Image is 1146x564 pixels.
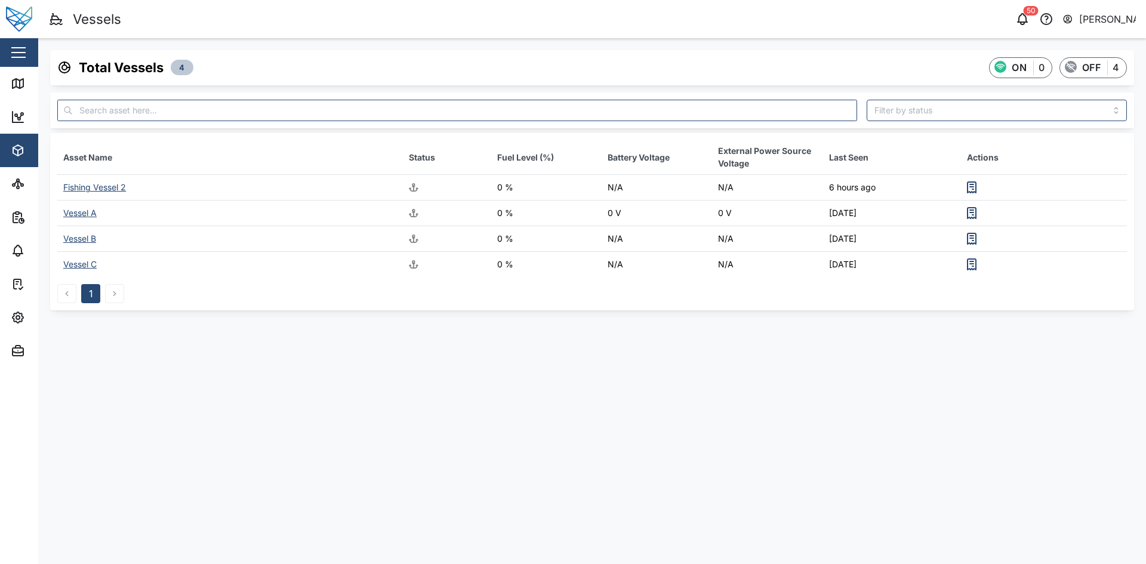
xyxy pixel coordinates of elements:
div: N/A [608,258,706,271]
div: [PERSON_NAME] [1079,12,1136,27]
th: Status [403,140,491,175]
td: [DATE] [823,252,962,278]
a: Vessel A [63,208,97,218]
div: 0 V [718,207,817,220]
div: Alarms [31,244,68,257]
div: 50 [1024,6,1039,16]
button: 1 [81,284,100,303]
div: Sites [31,177,60,190]
th: Last Seen [823,140,962,175]
div: Settings [31,311,73,324]
td: [DATE] [823,201,962,226]
div: Admin [31,344,66,357]
td: 6 hours ago [823,175,962,201]
div: Reports [31,211,72,224]
img: Main Logo [6,6,32,32]
th: Fuel Level (%) [491,140,602,175]
div: Assets [31,144,68,157]
div: N/A [608,181,706,194]
div: 0 % [497,207,596,220]
div: N/A [608,232,706,245]
div: Vessels [73,9,121,30]
div: 4 [1113,60,1119,75]
div: Dashboard [31,110,85,124]
input: Search asset here... [57,100,857,121]
a: Vessel C [63,259,97,269]
div: N/A [718,181,817,194]
a: Vessel B [63,233,96,244]
span: 4 [179,60,184,75]
th: External Power Source Voltage [712,140,822,175]
td: [DATE] [823,226,962,252]
div: 0 % [497,181,596,194]
div: 0 V [608,207,706,220]
th: Asset Name [57,140,403,175]
div: N/A [718,232,817,245]
div: 0 % [497,258,596,271]
div: 0 [1039,60,1045,75]
div: OFF [1082,60,1101,75]
div: Map [31,77,58,90]
button: [PERSON_NAME] [1062,11,1136,27]
th: Actions [961,140,1127,175]
div: ON [1012,60,1027,75]
th: Battery Voltage [602,140,712,175]
div: 0 % [497,232,596,245]
div: Tasks [31,278,64,291]
div: N/A [718,258,817,271]
h3: Total Vessels [79,58,164,77]
a: Fishing Vessel 2 [63,182,126,192]
input: Filter by status [867,100,1127,121]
